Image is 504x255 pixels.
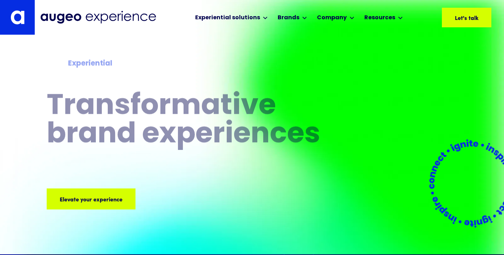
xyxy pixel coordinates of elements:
div: Resources [364,14,395,22]
div: Experiential solutions [195,14,260,22]
div: Brands [278,14,299,22]
h1: Transformative brand experiences [47,92,350,149]
a: Elevate your experience [47,188,135,209]
div: Company [317,14,347,22]
a: Let's talk [442,8,491,27]
div: Experiential [68,58,329,69]
img: Augeo's "a" monogram decorative logo in white. [11,10,25,25]
img: Augeo Experience business unit full logo in midnight blue. [40,11,156,24]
